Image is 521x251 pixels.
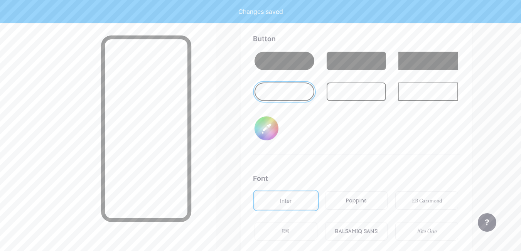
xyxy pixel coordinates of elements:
[280,197,292,205] div: Inter
[253,173,460,184] div: Font
[412,197,442,205] div: EB Garamond
[417,227,437,236] div: Kite One
[282,227,290,236] div: TEKO
[253,34,460,44] div: Button
[238,7,283,16] div: Changes saved
[335,227,378,236] div: BALSAMIQ SANS
[346,197,367,205] div: Poppins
